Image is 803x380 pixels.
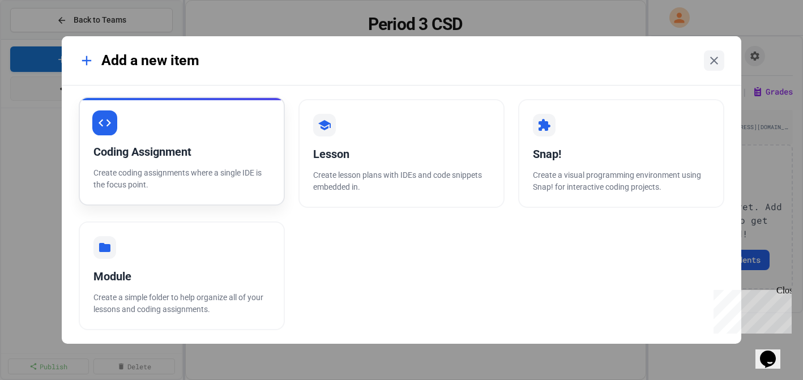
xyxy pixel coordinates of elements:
[5,5,78,72] div: Chat with us now!Close
[313,169,490,193] p: Create lesson plans with IDEs and code snippets embedded in.
[93,143,270,160] div: Coding Assignment
[93,167,270,191] p: Create coding assignments where a single IDE is the focus point.
[755,335,792,369] iframe: chat widget
[533,169,710,193] p: Create a visual programming environment using Snap! for interactive coding projects.
[79,50,199,71] div: Add a new item
[533,146,710,163] div: Snap!
[93,292,270,315] p: Create a simple folder to help organize all of your lessons and coding assignments.
[93,268,270,285] div: Module
[709,285,792,334] iframe: chat widget
[313,146,490,163] div: Lesson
